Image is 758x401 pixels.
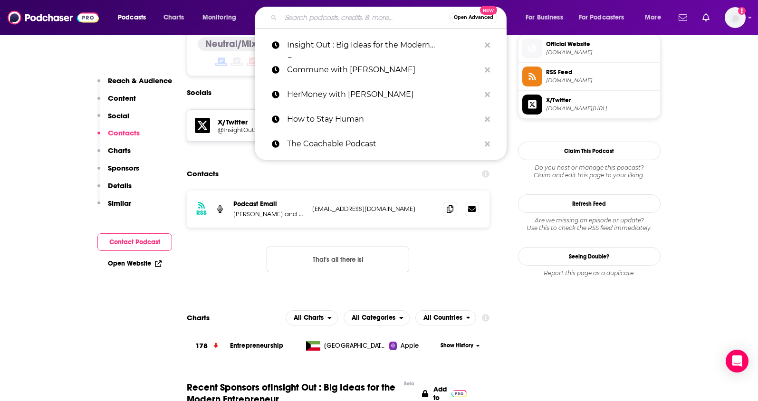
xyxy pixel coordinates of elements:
[255,132,507,156] a: The Coachable Podcast
[546,77,656,84] span: feeds.megaphone.fm
[450,12,498,23] button: Open AdvancedNew
[344,310,410,325] button: open menu
[725,7,746,28] span: Logged in as kochristina
[518,142,661,160] button: Claim This Podcast
[699,10,713,26] a: Show notifications dropdown
[111,10,158,25] button: open menu
[522,38,656,58] a: Official Website[DOMAIN_NAME]
[415,310,477,325] button: open menu
[230,342,283,350] a: Entrepreneurship
[725,7,746,28] button: Show profile menu
[195,341,208,352] h3: 178
[546,96,656,105] span: X/Twitter
[97,94,136,111] button: Content
[108,199,131,208] p: Similar
[287,57,480,82] p: Commune with Jeff Krasno
[108,94,136,103] p: Content
[423,315,462,321] span: All Countries
[522,95,656,115] a: X/Twitter[DOMAIN_NAME][URL]
[738,7,746,15] svg: Add a profile image
[518,164,661,179] div: Claim and edit this page to your liking.
[526,11,563,24] span: For Business
[518,217,661,232] div: Are we missing an episode or update? Use this to check the RSS feed immediately.
[451,390,467,397] img: Pro Logo
[415,310,477,325] h2: Countries
[108,76,172,85] p: Reach & Audience
[97,181,132,199] button: Details
[389,341,437,351] a: Apple
[675,10,691,26] a: Show notifications dropdown
[255,82,507,107] a: HerMoney with [PERSON_NAME]
[287,132,480,156] p: The Coachable Podcast
[518,164,661,172] span: Do you host or manage this podcast?
[546,68,656,76] span: RSS Feed
[205,38,269,50] h4: Neutral/Mixed
[8,9,99,27] img: Podchaser - Follow, Share and Rate Podcasts
[287,107,480,132] p: How to Stay Human
[187,313,210,322] h2: Charts
[97,163,139,181] button: Sponsors
[255,107,507,132] a: How to Stay Human
[97,233,172,251] button: Contact Podcast
[573,10,638,25] button: open menu
[108,181,132,190] p: Details
[352,315,395,321] span: All Categories
[518,194,661,213] button: Refresh Feed
[108,128,140,137] p: Contacts
[108,146,131,155] p: Charts
[196,10,249,25] button: open menu
[302,341,389,351] a: [GEOGRAPHIC_DATA]
[579,11,624,24] span: For Podcasters
[97,128,140,146] button: Contacts
[401,341,419,351] span: Apple
[233,200,305,208] p: Podcast Email
[187,165,219,183] h2: Contacts
[218,117,296,126] h5: X/Twitter
[255,33,507,57] a: Insight Out : Big Ideas for the Modern Entrepreneur
[287,82,480,107] p: HerMoney with Jean Chatzky
[344,310,410,325] h2: Categories
[519,10,575,25] button: open menu
[264,7,516,29] div: Search podcasts, credits, & more...
[726,350,748,372] div: Open Intercom Messenger
[157,10,190,25] a: Charts
[196,209,207,217] h3: RSS
[287,33,480,57] p: Insight Out : Big Ideas for the Modern Entrepreneur
[108,163,139,172] p: Sponsors
[97,111,129,129] button: Social
[218,126,296,134] a: @InsightOutShow
[286,310,338,325] button: open menu
[267,247,409,272] button: Nothing here.
[286,310,338,325] h2: Platforms
[312,205,436,213] p: [EMAIL_ADDRESS][DOMAIN_NAME]
[202,11,236,24] span: Monitoring
[441,342,473,350] span: Show History
[97,199,131,216] button: Similar
[522,67,656,86] a: RSS Feed[DOMAIN_NAME]
[638,10,673,25] button: open menu
[725,7,746,28] img: User Profile
[518,269,661,277] div: Report this page as a duplicate.
[454,15,493,20] span: Open Advanced
[546,105,656,112] span: twitter.com/InsightOutShow
[187,84,211,102] h2: Socials
[437,342,483,350] button: Show History
[163,11,184,24] span: Charts
[187,333,230,359] a: 178
[108,111,129,120] p: Social
[97,76,172,94] button: Reach & Audience
[546,49,656,56] span: insightoutshow.com
[294,315,324,321] span: All Charts
[281,10,450,25] input: Search podcasts, credits, & more...
[118,11,146,24] span: Podcasts
[518,247,661,266] a: Seeing Double?
[108,259,162,267] a: Open Website
[255,57,507,82] a: Commune with [PERSON_NAME]
[324,341,386,351] span: Kuwait
[97,146,131,163] button: Charts
[480,6,497,15] span: New
[404,381,414,387] div: Beta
